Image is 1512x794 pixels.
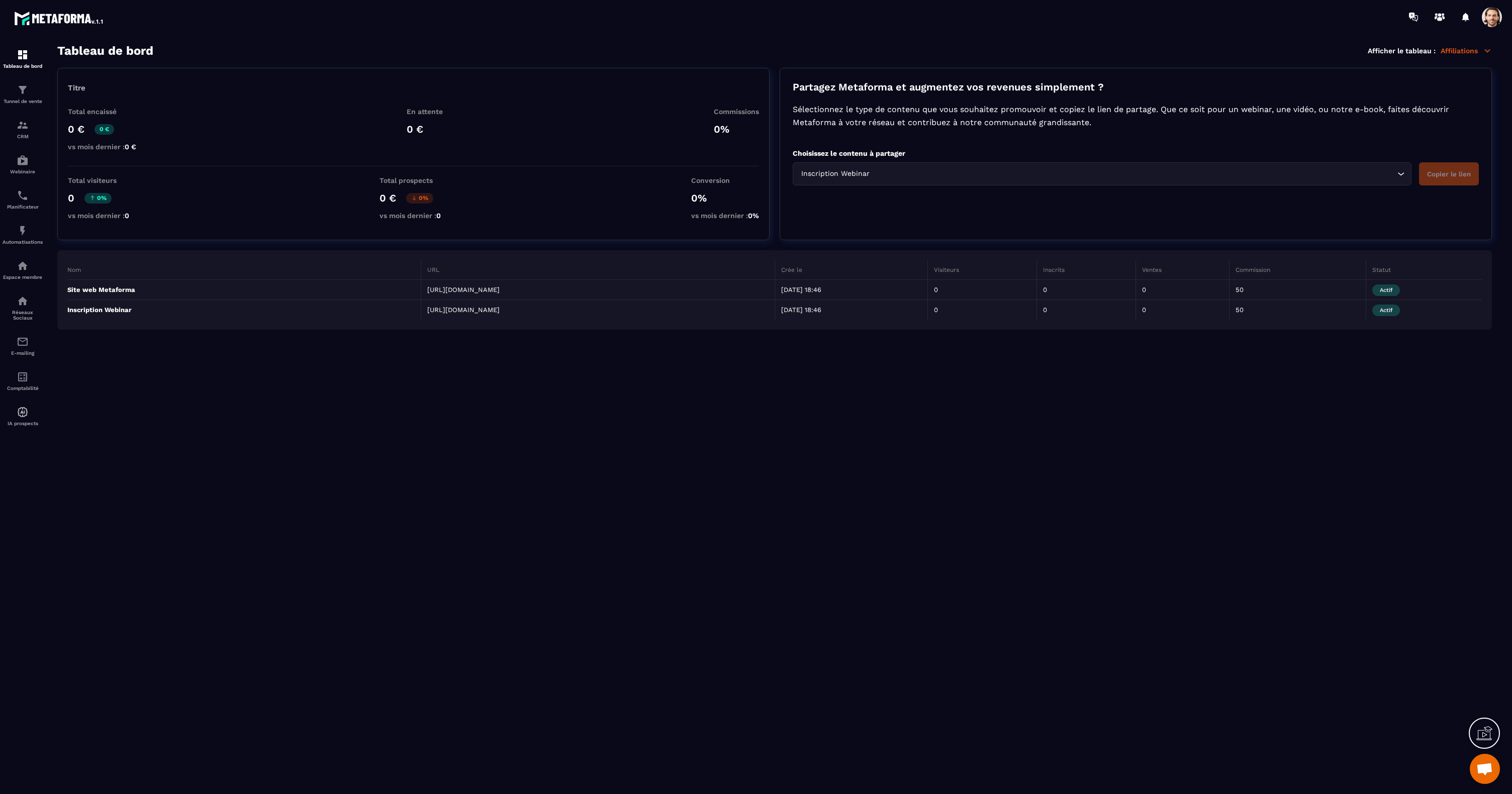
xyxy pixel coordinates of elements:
[1441,46,1492,55] p: Affiliations
[436,212,441,220] span: 0
[94,124,114,135] p: 0 €
[380,192,396,204] p: 0 €
[17,49,29,61] img: formation
[3,217,43,252] a: automationsautomationsAutomatisations
[927,300,1036,320] td: 0
[3,169,43,174] p: Webinaire
[84,193,112,204] p: 0%
[1136,280,1229,300] td: 0
[3,98,43,104] p: Tunnel de vente
[3,385,43,391] p: Comptabilité
[380,212,441,220] p: vs mois dernier :
[68,192,74,204] p: 0
[3,421,43,426] p: IA prospects
[748,212,759,220] span: 0%
[927,260,1036,280] th: Visiteurs
[17,154,29,166] img: automations
[3,252,43,287] a: automationsautomationsEspace membre
[3,147,43,182] a: automationsautomationsWebinaire
[714,108,759,116] p: Commissions
[14,9,105,27] img: logo
[1372,284,1400,296] span: Actif
[421,260,775,280] th: URL
[421,300,775,320] td: [URL][DOMAIN_NAME]
[17,371,29,383] img: accountant
[3,239,43,245] p: Automatisations
[3,63,43,69] p: Tableau de bord
[407,123,443,135] p: 0 €
[793,81,1479,93] p: Partagez Metaforma et augmentez vos revenues simplement ?
[17,295,29,307] img: social-network
[125,143,136,151] span: 0 €
[380,176,441,184] p: Total prospects
[67,306,415,314] p: Inscription Webinar
[872,168,1395,179] input: Search for option
[1136,300,1229,320] td: 0
[1368,47,1436,55] p: Afficher le tableau :
[17,119,29,131] img: formation
[1037,300,1136,320] td: 0
[781,306,921,314] p: [DATE] 18:46
[1136,260,1229,280] th: Ventes
[1229,260,1366,280] th: Commission
[68,108,136,116] p: Total encaissé
[3,310,43,321] p: Réseaux Sociaux
[68,143,136,151] p: vs mois dernier :
[57,44,153,58] h3: Tableau de bord
[781,286,921,293] p: [DATE] 18:46
[67,286,415,293] p: Site web Metaforma
[3,363,43,399] a: accountantaccountantComptabilité
[1366,260,1482,280] th: Statut
[1037,260,1136,280] th: Inscrits
[793,103,1479,129] p: Sélectionnez le type de contenu que vous souhaitez promouvoir et copiez le lien de partage. Que c...
[68,212,129,220] p: vs mois dernier :
[67,260,421,280] th: Nom
[3,112,43,147] a: formationformationCRM
[68,176,129,184] p: Total visiteurs
[17,84,29,96] img: formation
[775,260,927,280] th: Crée le
[1229,280,1366,300] td: 50
[691,176,759,184] p: Conversion
[17,260,29,272] img: automations
[3,134,43,139] p: CRM
[3,41,43,76] a: formationformationTableau de bord
[68,83,759,92] p: Titre
[17,189,29,202] img: scheduler
[691,212,759,220] p: vs mois dernier :
[68,123,84,135] p: 0 €
[1229,300,1366,320] td: 50
[17,336,29,348] img: email
[1372,305,1400,316] span: Actif
[421,280,775,300] td: [URL][DOMAIN_NAME]
[3,328,43,363] a: emailemailE-mailing
[793,162,1411,185] div: Search for option
[714,123,759,135] p: 0%
[1470,754,1500,784] a: Mở cuộc trò chuyện
[407,108,443,116] p: En attente
[3,274,43,280] p: Espace membre
[799,168,872,179] span: Inscription Webinar
[3,350,43,356] p: E-mailing
[3,287,43,328] a: social-networksocial-networkRéseaux Sociaux
[793,149,1479,157] p: Choisissez le contenu à partager
[406,193,433,204] p: 0%
[691,192,759,204] p: 0%
[3,204,43,210] p: Planificateur
[927,280,1036,300] td: 0
[17,406,29,418] img: automations
[1419,162,1479,185] button: Copier le lien
[125,212,129,220] span: 0
[3,182,43,217] a: schedulerschedulerPlanificateur
[17,225,29,237] img: automations
[3,76,43,112] a: formationformationTunnel de vente
[1037,280,1136,300] td: 0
